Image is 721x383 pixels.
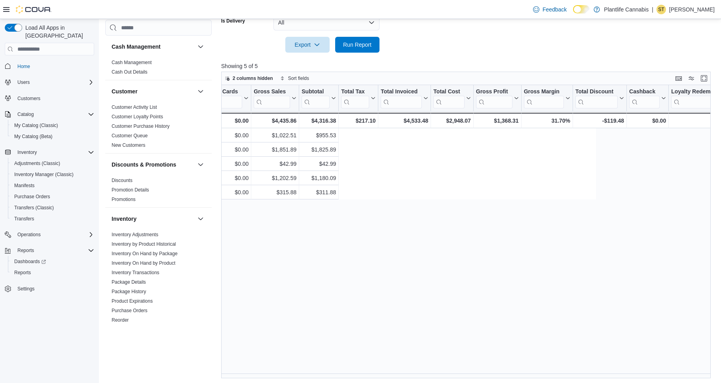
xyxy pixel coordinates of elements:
[112,177,133,184] span: Discounts
[604,5,649,14] p: Plantlife Cannabis
[302,88,330,108] div: Subtotal
[575,88,624,108] button: Total Discount
[211,88,242,96] div: Gift Cards
[22,24,94,40] span: Load All Apps in [GEOGRAPHIC_DATA]
[8,158,97,169] button: Adjustments (Classic)
[5,57,94,315] nav: Complex example
[112,133,148,139] span: Customer Queue
[288,75,309,82] span: Sort fields
[112,161,176,169] h3: Discounts & Promotions
[14,148,94,157] span: Inventory
[112,142,145,148] a: New Customers
[254,88,290,108] div: Gross Sales
[254,174,296,183] div: $1,202.59
[211,131,249,140] div: $0.00
[112,123,170,129] a: Customer Purchase History
[14,216,34,222] span: Transfers
[17,63,30,70] span: Home
[14,122,58,129] span: My Catalog (Classic)
[524,88,570,108] button: Gross Margin
[273,15,379,30] button: All
[112,197,136,202] a: Promotions
[17,79,30,85] span: Users
[254,131,296,140] div: $1,022.51
[2,93,97,104] button: Customers
[2,229,97,240] button: Operations
[105,58,212,80] div: Cash Management
[112,270,159,275] a: Inventory Transactions
[476,88,512,108] div: Gross Profit
[302,174,336,183] div: $1,180.09
[254,88,296,108] button: Gross Sales
[687,74,696,83] button: Display options
[433,88,471,108] button: Total Cost
[11,192,53,201] a: Purchase Orders
[17,95,40,102] span: Customers
[341,116,376,125] div: $217.10
[211,145,249,155] div: $0.00
[17,286,34,292] span: Settings
[11,170,94,179] span: Inventory Manager (Classic)
[254,188,296,197] div: $315.88
[302,188,336,197] div: $311.88
[17,247,34,254] span: Reports
[233,75,273,82] span: 2 columns hidden
[11,257,49,266] a: Dashboards
[11,181,94,190] span: Manifests
[2,77,97,88] button: Users
[211,159,249,169] div: $0.00
[2,245,97,256] button: Reports
[11,268,34,277] a: Reports
[112,133,148,138] a: Customer Queue
[112,43,194,51] button: Cash Management
[543,6,567,13] span: Feedback
[2,109,97,120] button: Catalog
[112,288,146,295] span: Package History
[524,88,564,96] div: Gross Margin
[112,60,152,65] a: Cash Management
[112,196,136,203] span: Promotions
[112,232,158,237] a: Inventory Adjustments
[112,279,146,285] a: Package Details
[14,94,44,103] a: Customers
[629,116,666,125] div: $0.00
[196,160,205,169] button: Discounts & Promotions
[656,5,666,14] div: Savana Thompson
[222,74,276,83] button: 2 columns hidden
[16,6,51,13] img: Cova
[112,104,157,110] a: Customer Activity List
[8,131,97,142] button: My Catalog (Beta)
[302,88,330,96] div: Subtotal
[14,171,74,178] span: Inventory Manager (Classic)
[11,121,94,130] span: My Catalog (Classic)
[254,116,296,125] div: $4,435.86
[341,88,369,96] div: Total Tax
[8,256,97,267] a: Dashboards
[211,174,249,183] div: $0.00
[11,268,94,277] span: Reports
[629,88,666,108] button: Cashback
[8,202,97,213] button: Transfers (Classic)
[2,60,97,72] button: Home
[11,159,94,168] span: Adjustments (Classic)
[211,88,242,108] div: Gift Card Sales
[14,93,94,103] span: Customers
[652,5,653,14] p: |
[575,88,618,108] div: Total Discount
[112,215,137,223] h3: Inventory
[433,88,464,96] div: Total Cost
[221,62,716,70] p: Showing 5 of 5
[221,18,245,24] label: Is Delivery
[11,132,56,141] a: My Catalog (Beta)
[575,116,624,125] div: -$119.48
[11,121,61,130] a: My Catalog (Classic)
[17,149,37,155] span: Inventory
[112,87,137,95] h3: Customer
[14,78,94,87] span: Users
[629,88,660,108] div: Cashback
[14,193,50,200] span: Purchase Orders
